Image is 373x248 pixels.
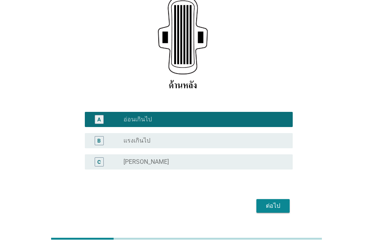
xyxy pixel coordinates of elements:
label: แรงเกินไป [123,137,150,144]
div: A [97,116,101,124]
div: ต่อไป [262,201,284,210]
div: B [97,137,101,145]
label: [PERSON_NAME] [123,158,169,166]
button: ต่อไป [256,199,290,213]
label: อ่อนเกินไป [123,116,152,123]
div: C [97,158,101,166]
